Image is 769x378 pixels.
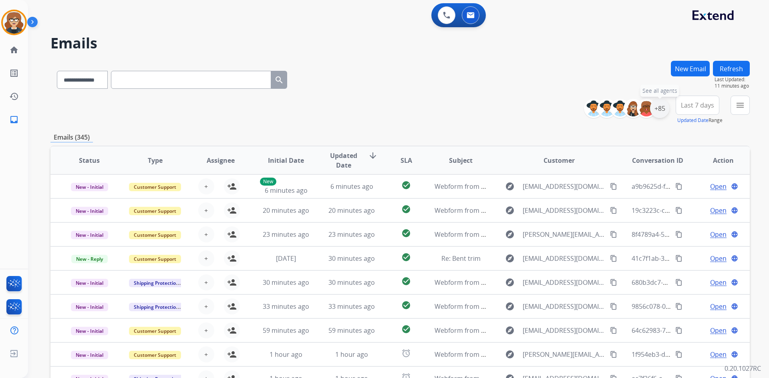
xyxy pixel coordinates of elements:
span: Open [710,182,727,191]
button: New Email [671,61,710,76]
mat-icon: content_copy [675,327,682,334]
mat-icon: content_copy [675,303,682,310]
span: Webform from [EMAIL_ADDRESS][DOMAIN_NAME] on [DATE] [435,278,616,287]
span: Range [677,117,723,124]
mat-icon: language [731,279,738,286]
span: Assignee [207,156,235,165]
mat-icon: person_add [227,254,237,263]
span: 1f954eb3-dd9a-4d24-99d3-dd6d3ee06fcd [632,350,755,359]
span: Updated Date [326,151,362,170]
mat-icon: explore [505,254,515,263]
span: 64c62983-7ce8-47e9-abb5-2518d2382361 [632,326,755,335]
mat-icon: explore [505,206,515,215]
span: 23 minutes ago [328,230,375,239]
span: See all agents [642,87,677,95]
span: 6 minutes ago [330,182,373,191]
span: Open [710,206,727,215]
span: Open [710,254,727,263]
mat-icon: check_circle [401,228,411,238]
h2: Emails [50,35,750,51]
mat-icon: content_copy [610,183,617,190]
mat-icon: explore [505,230,515,239]
span: [DATE] [276,254,296,263]
mat-icon: person_add [227,326,237,335]
p: 0.20.1027RC [725,364,761,373]
mat-icon: check_circle [401,252,411,262]
span: [EMAIL_ADDRESS][DOMAIN_NAME] [523,326,605,335]
span: 8f4789a4-51c9-4abe-aa8e-ec48759d0d9e [632,230,754,239]
mat-icon: content_copy [675,351,682,358]
button: + [198,250,214,266]
mat-icon: language [731,183,738,190]
mat-icon: arrow_downward [368,151,378,160]
span: Open [710,278,727,287]
span: Webform from [EMAIL_ADDRESS][DOMAIN_NAME] on [DATE] [435,206,616,215]
span: 59 minutes ago [263,326,309,335]
span: [EMAIL_ADDRESS][DOMAIN_NAME] [523,206,605,215]
button: Refresh [713,61,750,76]
mat-icon: person_add [227,350,237,359]
mat-icon: content_copy [675,231,682,238]
span: 20 minutes ago [263,206,309,215]
button: + [198,322,214,338]
span: + [204,278,208,287]
span: New - Initial [71,183,108,191]
button: + [198,226,214,242]
span: [EMAIL_ADDRESS][DOMAIN_NAME] [523,254,605,263]
span: + [204,350,208,359]
span: Customer [544,156,575,165]
span: New - Initial [71,207,108,215]
span: Open [710,326,727,335]
span: Open [710,350,727,359]
mat-icon: language [731,255,738,262]
span: 30 minutes ago [328,254,375,263]
span: Shipping Protection [129,279,184,287]
mat-icon: menu [735,100,745,110]
mat-icon: content_copy [610,327,617,334]
mat-icon: check_circle [401,300,411,310]
span: 33 minutes ago [263,302,309,311]
mat-icon: check_circle [401,180,411,190]
span: Last Updated: [715,76,750,83]
mat-icon: check_circle [401,204,411,214]
mat-icon: person_add [227,182,237,191]
button: + [198,178,214,194]
span: + [204,254,208,263]
mat-icon: content_copy [610,207,617,214]
span: Customer Support [129,351,181,359]
mat-icon: search [274,75,284,85]
img: avatar [3,11,25,34]
mat-icon: content_copy [610,279,617,286]
mat-icon: explore [505,302,515,311]
span: [EMAIL_ADDRESS][DOMAIN_NAME] [523,278,605,287]
span: 9856c078-0027-4830-b76a-d410fc094846 [632,302,753,311]
span: Customer Support [129,255,181,263]
span: New - Initial [71,303,108,311]
span: 11 minutes ago [715,83,750,89]
span: Shipping Protection [129,303,184,311]
mat-icon: person_add [227,206,237,215]
span: 6 minutes ago [265,186,308,195]
span: 19c3223c-c3c6-499e-9027-88aec613b6ed [632,206,754,215]
mat-icon: language [731,303,738,310]
span: Webform from [EMAIL_ADDRESS][DOMAIN_NAME] on [DATE] [435,182,616,191]
span: 30 minutes ago [328,278,375,287]
span: 59 minutes ago [328,326,375,335]
span: 680b3dc7-d122-4369-b0d5-63cb5f91d299 [632,278,755,287]
span: Initial Date [268,156,304,165]
span: + [204,326,208,335]
span: New - Initial [71,327,108,335]
span: New - Initial [71,351,108,359]
span: Customer Support [129,207,181,215]
mat-icon: alarm [401,348,411,358]
button: + [198,298,214,314]
span: 33 minutes ago [328,302,375,311]
mat-icon: person_add [227,302,237,311]
mat-icon: explore [505,326,515,335]
mat-icon: language [731,351,738,358]
span: Re: Bent trim [441,254,481,263]
button: Updated Date [677,117,709,124]
mat-icon: explore [505,350,515,359]
span: Status [79,156,100,165]
div: +85 [650,99,669,118]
